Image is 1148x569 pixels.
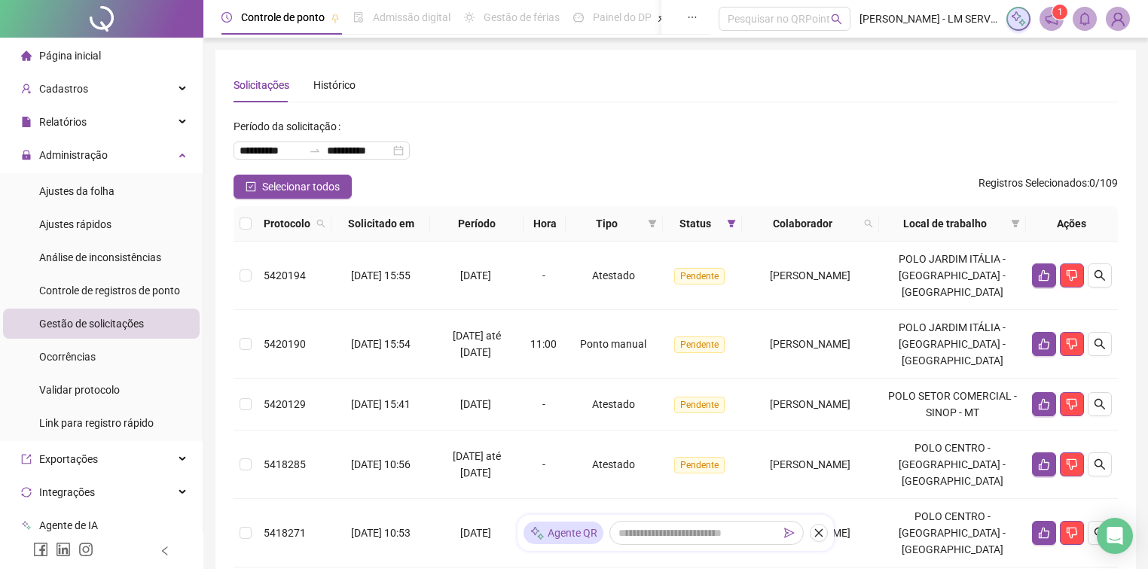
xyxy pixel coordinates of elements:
[39,486,95,498] span: Integrações
[160,546,170,556] span: left
[39,351,96,363] span: Ocorrências
[39,318,144,330] span: Gestão de solicitações
[573,12,584,23] span: dashboard
[313,212,328,235] span: search
[460,527,491,539] span: [DATE]
[572,215,642,232] span: Tipo
[264,338,306,350] span: 5420190
[430,206,524,242] th: Período
[770,398,850,410] span: [PERSON_NAME]
[1094,458,1106,470] span: search
[241,11,325,23] span: Controle de ponto
[234,77,289,93] div: Solicitações
[453,450,501,479] span: [DATE] até [DATE]
[885,215,1005,232] span: Local de trabalho
[21,50,32,61] span: home
[864,219,873,228] span: search
[262,178,340,195] span: Selecionar todos
[784,528,795,538] span: send
[524,206,566,242] th: Hora
[658,14,667,23] span: pushpin
[21,84,32,94] span: user-add
[770,269,850,281] span: [PERSON_NAME]
[21,150,32,160] span: lock
[1066,458,1078,470] span: dislike
[1078,12,1092,26] span: bell
[1066,527,1078,539] span: dislike
[674,397,725,413] span: Pendente
[33,542,48,557] span: facebook
[542,458,545,470] span: -
[234,114,347,138] label: Período da solicitação
[645,212,660,235] span: filter
[879,431,1026,499] td: POLO CENTRO - [GEOGRAPHIC_DATA] - [GEOGRAPHIC_DATA]
[1038,338,1050,350] span: like
[221,12,232,23] span: clock-circle
[1066,398,1078,410] span: dislike
[264,215,310,232] span: Protocolo
[979,175,1118,199] span: : 0 / 109
[246,181,256,192] span: check-square
[39,116,87,128] span: Relatórios
[316,219,325,228] span: search
[353,12,364,23] span: file-done
[1094,527,1106,539] span: search
[351,338,411,350] span: [DATE] 15:54
[313,77,356,93] div: Histórico
[687,12,698,23] span: ellipsis
[39,83,88,95] span: Cadastros
[309,145,321,157] span: swap-right
[484,11,560,23] span: Gestão de férias
[1008,212,1023,235] span: filter
[39,519,98,531] span: Agente de IA
[39,251,161,263] span: Análise de inconsistências
[21,487,32,497] span: sync
[264,398,306,410] span: 5420129
[669,215,721,232] span: Status
[814,528,824,538] span: close
[770,458,850,470] span: [PERSON_NAME]
[859,11,997,27] span: [PERSON_NAME] - LM SERVICOS EDUCACIONAIS LTDA
[39,417,154,429] span: Link para registro rápido
[1097,518,1133,554] div: Open Intercom Messenger
[1038,458,1050,470] span: like
[1038,269,1050,281] span: like
[1094,398,1106,410] span: search
[39,284,180,297] span: Controle de registros de ponto
[1094,269,1106,281] span: search
[264,527,306,539] span: 5418271
[460,398,491,410] span: [DATE]
[234,175,352,199] button: Selecionar todos
[1011,219,1020,228] span: filter
[1107,8,1129,30] img: 79735
[861,212,876,235] span: search
[39,384,120,396] span: Validar protocolo
[770,338,850,350] span: [PERSON_NAME]
[979,177,1087,189] span: Registros Selecionados
[542,269,545,281] span: -
[453,330,501,358] span: [DATE] até [DATE]
[748,215,858,232] span: Colaborador
[331,206,430,242] th: Solicitado em
[1052,5,1067,20] sup: 1
[593,11,652,23] span: Painel do DP
[879,310,1026,379] td: POLO JARDIM ITÁLIA - [GEOGRAPHIC_DATA] - [GEOGRAPHIC_DATA]
[648,219,657,228] span: filter
[39,185,114,197] span: Ajustes da folha
[21,454,32,464] span: export
[1058,7,1063,17] span: 1
[592,398,635,410] span: Atestado
[39,149,108,161] span: Administração
[1094,338,1106,350] span: search
[1066,269,1078,281] span: dislike
[724,212,739,235] span: filter
[592,458,635,470] span: Atestado
[331,14,340,23] span: pushpin
[1045,12,1058,26] span: notification
[1066,338,1078,350] span: dislike
[879,242,1026,310] td: POLO JARDIM ITÁLIA - [GEOGRAPHIC_DATA] - [GEOGRAPHIC_DATA]
[674,457,725,473] span: Pendente
[39,50,101,62] span: Página inicial
[309,145,321,157] span: to
[1032,215,1112,232] div: Ações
